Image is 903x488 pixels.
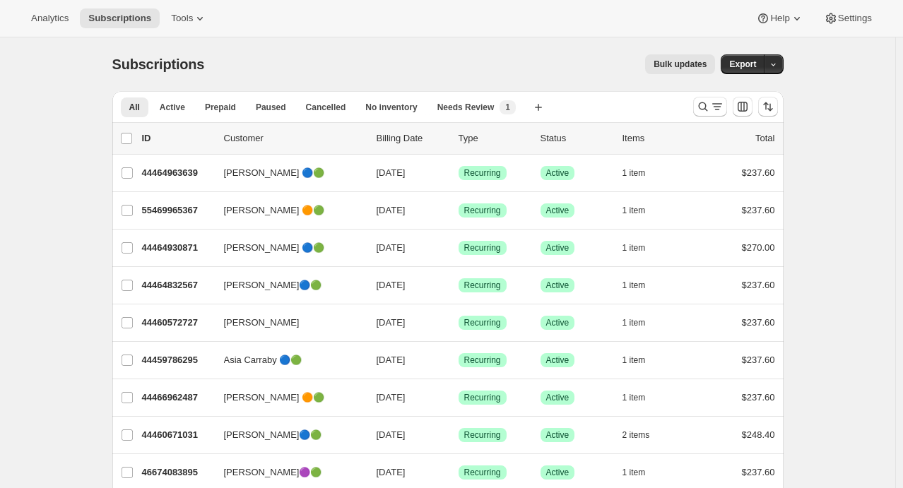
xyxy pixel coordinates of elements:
span: [DATE] [377,280,406,290]
button: [PERSON_NAME] 🟠🟢 [216,386,357,409]
span: Recurring [464,280,501,291]
p: 46674083895 [142,465,213,480]
span: Recurring [464,355,501,366]
span: Active [160,102,185,113]
span: [DATE] [377,317,406,328]
span: [DATE] [377,355,406,365]
div: 55469965367[PERSON_NAME] 🟠🟢[DATE]SuccessRecurringSuccessActive1 item$237.60 [142,201,775,220]
span: All [129,102,140,113]
button: Analytics [23,8,77,28]
span: [PERSON_NAME] 🔵🟢 [224,166,325,180]
button: 1 item [622,350,661,370]
button: Export [721,54,765,74]
p: 55469965367 [142,203,213,218]
span: [DATE] [377,429,406,440]
button: Asia Carraby 🔵🟢 [216,349,357,371]
span: [PERSON_NAME] 🔵🟢 [224,241,325,255]
span: $237.60 [742,317,775,328]
p: 44466962487 [142,391,213,405]
span: Recurring [464,429,501,441]
span: Export [729,59,756,70]
span: [PERSON_NAME] [224,316,300,330]
button: Sort the results [758,97,778,117]
span: 1 item [622,317,646,328]
button: 1 item [622,388,661,407]
p: Customer [224,131,365,145]
button: 1 item [622,463,661,482]
span: [DATE] [377,242,406,253]
p: ID [142,131,213,145]
span: [PERSON_NAME] 🟠🟢 [224,391,325,405]
div: IDCustomerBilling DateTypeStatusItemsTotal [142,131,775,145]
span: Tools [171,13,193,24]
span: Active [546,467,569,478]
span: 1 item [622,167,646,179]
span: [PERSON_NAME] 🟠🟢 [224,203,325,218]
span: [PERSON_NAME]🔵🟢 [224,428,322,442]
span: Help [770,13,789,24]
span: No inventory [365,102,417,113]
span: $248.40 [742,429,775,440]
div: 44464832567[PERSON_NAME]🔵🟢[DATE]SuccessRecurringSuccessActive1 item$237.60 [142,275,775,295]
span: Asia Carraby 🔵🟢 [224,353,302,367]
p: 44464963639 [142,166,213,180]
div: 44466962487[PERSON_NAME] 🟠🟢[DATE]SuccessRecurringSuccessActive1 item$237.60 [142,388,775,407]
p: Status [541,131,611,145]
button: Subscriptions [80,8,160,28]
div: Type [459,131,529,145]
span: Paused [256,102,286,113]
button: 1 item [622,238,661,258]
p: 44464930871 [142,241,213,255]
span: Needs Review [437,102,495,113]
span: Active [546,167,569,179]
span: Recurring [464,467,501,478]
button: Customize table column order and visibility [733,97,752,117]
span: Active [546,392,569,403]
span: 1 item [622,467,646,478]
button: 2 items [622,425,666,445]
p: 44460572727 [142,316,213,330]
div: 46674083895[PERSON_NAME]🟣🟢[DATE]SuccessRecurringSuccessActive1 item$237.60 [142,463,775,482]
span: 2 items [622,429,650,441]
span: Active [546,242,569,254]
span: Active [546,205,569,216]
span: [DATE] [377,392,406,403]
span: Prepaid [205,102,236,113]
span: Analytics [31,13,69,24]
button: [PERSON_NAME] 🟠🟢 [216,199,357,222]
button: Settings [815,8,880,28]
p: 44464832567 [142,278,213,292]
button: [PERSON_NAME]🔵🟢 [216,274,357,297]
p: 44460671031 [142,428,213,442]
span: 1 item [622,355,646,366]
span: 1 item [622,242,646,254]
span: Bulk updates [654,59,707,70]
div: 44460572727[PERSON_NAME][DATE]SuccessRecurringSuccessActive1 item$237.60 [142,313,775,333]
button: 1 item [622,313,661,333]
span: Active [546,280,569,291]
span: $237.60 [742,467,775,477]
span: $237.60 [742,205,775,215]
div: Items [622,131,693,145]
span: Recurring [464,242,501,254]
button: Bulk updates [645,54,715,74]
span: Recurring [464,392,501,403]
button: [PERSON_NAME] 🔵🟢 [216,237,357,259]
button: [PERSON_NAME]🟣🟢 [216,461,357,484]
button: [PERSON_NAME] [216,311,357,334]
button: 1 item [622,163,661,183]
span: [DATE] [377,467,406,477]
div: 44459786295Asia Carraby 🔵🟢[DATE]SuccessRecurringSuccessActive1 item$237.60 [142,350,775,370]
div: 44460671031[PERSON_NAME]🔵🟢[DATE]SuccessRecurringSuccessActive2 items$248.40 [142,425,775,445]
p: Billing Date [377,131,447,145]
button: [PERSON_NAME] 🔵🟢 [216,162,357,184]
span: Subscriptions [88,13,151,24]
span: [DATE] [377,205,406,215]
span: 1 item [622,280,646,291]
span: $237.60 [742,355,775,365]
span: $237.60 [742,167,775,178]
span: $237.60 [742,280,775,290]
button: Create new view [527,97,550,117]
span: [PERSON_NAME]🟣🟢 [224,465,322,480]
span: 1 item [622,205,646,216]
